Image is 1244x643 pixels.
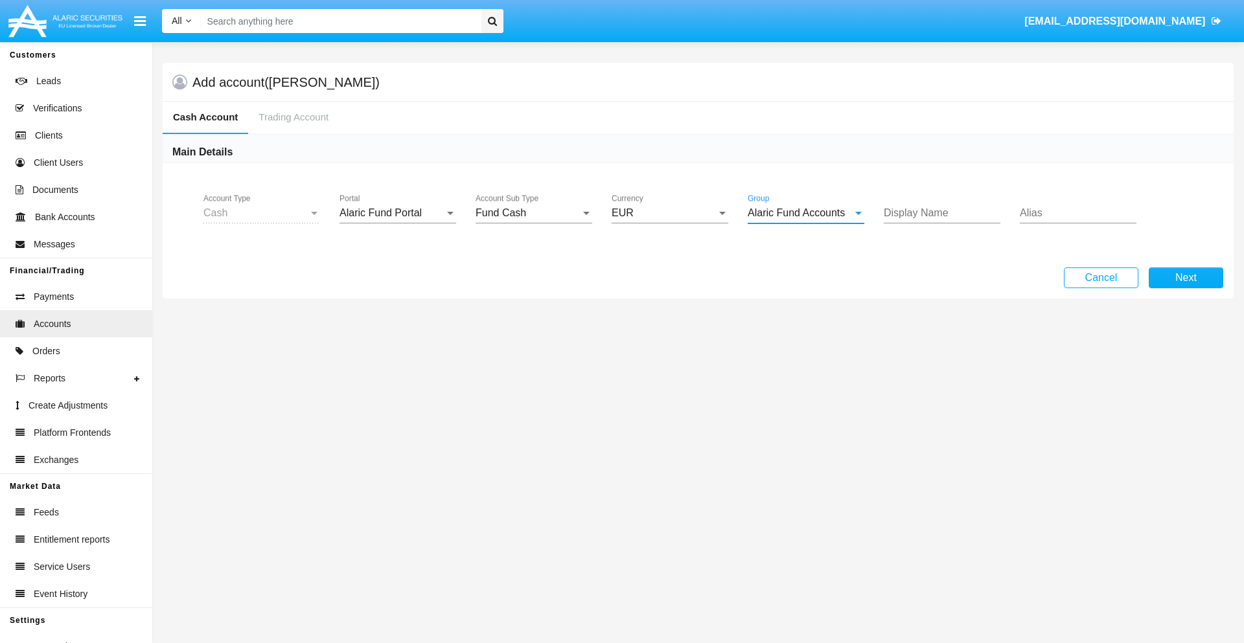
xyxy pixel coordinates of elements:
span: Clients [35,129,63,142]
img: Logo image [6,2,124,40]
span: Accounts [34,317,71,331]
span: Create Adjustments [29,399,108,412]
span: Entitlement reports [34,533,110,547]
span: Platform Frontends [34,426,111,440]
span: Alaric Fund Accounts [748,207,845,218]
span: Verifications [33,102,82,115]
span: Cash [203,207,227,218]
span: Client Users [34,156,83,170]
span: Leads [36,74,61,88]
h5: Add account ([PERSON_NAME]) [192,77,380,87]
button: Next [1149,267,1223,288]
span: Service Users [34,560,90,574]
span: Orders [32,344,60,358]
span: Bank Accounts [35,210,95,224]
span: Event History [34,587,87,601]
span: Exchanges [34,453,78,467]
h6: Main Details [172,145,233,159]
span: All [172,16,182,26]
span: Fund Cash [476,207,526,218]
span: Payments [34,290,74,304]
span: [EMAIL_ADDRESS][DOMAIN_NAME] [1024,16,1205,27]
span: EUR [612,207,634,218]
input: Search [201,9,477,33]
span: Documents [32,183,78,197]
span: Alaric Fund Portal [340,207,422,218]
span: Reports [34,372,65,385]
button: Cancel [1064,267,1138,288]
a: All [162,14,201,28]
span: Messages [34,238,75,251]
a: [EMAIL_ADDRESS][DOMAIN_NAME] [1019,3,1228,39]
span: Feeds [34,506,59,519]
